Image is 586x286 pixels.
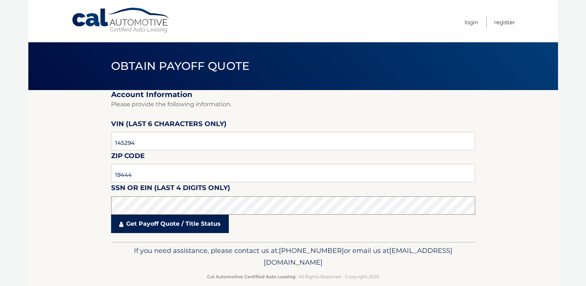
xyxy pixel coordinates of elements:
a: Register [494,16,515,28]
a: Get Payoff Quote / Title Status [111,215,229,233]
label: VIN (last 6 characters only) [111,118,227,132]
a: Cal Automotive [71,7,171,33]
h2: Account Information [111,90,475,99]
strong: Cal Automotive Certified Auto Leasing [207,274,295,279]
a: Login [465,16,478,28]
p: Please provide the following information. [111,99,475,110]
span: [PHONE_NUMBER] [279,246,344,255]
label: Zip Code [111,150,145,164]
label: SSN or EIN (last 4 digits only) [111,182,230,196]
p: If you need assistance, please contact us at: or email us at [116,245,470,268]
span: Obtain Payoff Quote [111,59,250,73]
p: - All Rights Reserved - Copyright 2025 [116,273,470,280]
